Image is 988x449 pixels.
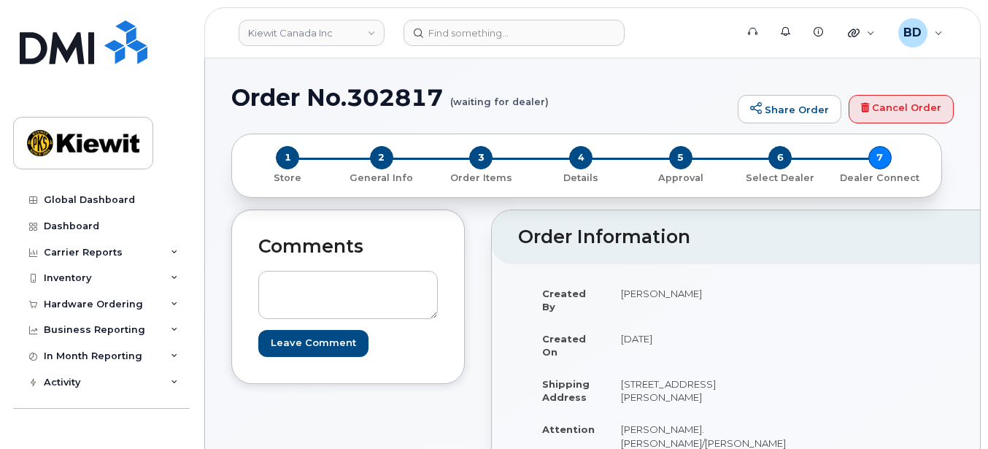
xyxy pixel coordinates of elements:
iframe: Messenger Launcher [925,385,977,438]
p: Select Dealer [736,172,825,185]
strong: Attention [542,423,595,435]
td: [PERSON_NAME] [608,277,799,323]
a: 1 Store [244,169,332,185]
span: 2 [370,146,393,169]
p: Details [537,172,625,185]
strong: Created By [542,288,586,313]
a: 6 Select Dealer [730,169,830,185]
p: Approval [636,172,725,185]
strong: Created On [542,333,586,358]
span: 5 [669,146,692,169]
a: 4 Details [531,169,631,185]
h2: Comments [258,237,438,257]
span: 3 [469,146,493,169]
span: 6 [768,146,792,169]
p: Store [250,172,326,185]
p: General Info [338,172,426,185]
a: Share Order [738,95,841,124]
small: (waiting for dealer) [450,85,549,107]
span: 1 [276,146,299,169]
a: 5 Approval [630,169,730,185]
input: Leave Comment [258,330,368,357]
h1: Order No.302817 [231,85,730,110]
td: [DATE] [608,323,799,368]
p: Order Items [437,172,525,185]
a: 2 General Info [332,169,432,185]
a: Cancel Order [849,95,954,124]
td: [STREET_ADDRESS][PERSON_NAME] [608,368,799,413]
strong: Shipping Address [542,378,590,404]
span: 4 [569,146,593,169]
a: 3 Order Items [431,169,531,185]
